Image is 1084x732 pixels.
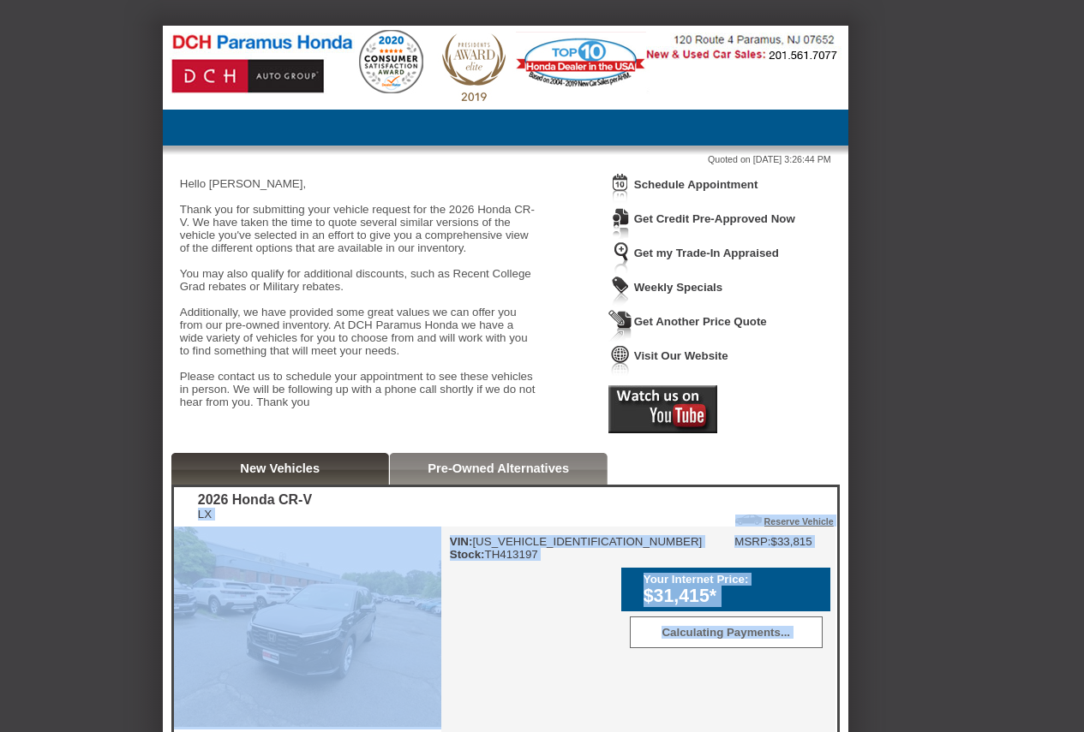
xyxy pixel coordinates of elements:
img: Icon_Youtube2.png [608,385,717,433]
a: Visit Our Website [634,349,728,362]
div: Your Internet Price: [644,573,822,586]
td: MSRP: [734,535,770,548]
div: Calculating Payments... [630,616,823,648]
img: Icon_GetQuote.png [608,310,632,342]
a: Get my Trade-In Appraised [634,247,779,259]
a: Schedule Appointment [634,178,758,191]
img: 2026 Honda CR-V [174,527,441,727]
img: Icon_ScheduleAppointment.png [608,173,632,205]
img: Icon_VisitWebsite.png [608,344,632,376]
div: Quoted on [DATE] 3:26:44 PM [180,154,831,164]
div: $31,415* [644,586,822,607]
img: Icon_TradeInAppraisal.png [608,241,632,273]
a: New Vehicles [240,461,320,475]
img: Icon_WeeklySpecials.png [608,276,632,307]
div: Hello [PERSON_NAME], Thank you for submitting your vehicle request for the 2026 Honda CR-V. We ha... [180,164,540,421]
img: Icon_CreditApproval.png [608,207,632,239]
a: Pre-Owned Alternatives [428,461,569,475]
div: LX [198,508,312,521]
a: Get Credit Pre-Approved Now [634,212,795,225]
b: Stock: [450,548,485,561]
img: Icon_ReserveVehicleCar.png [735,515,762,525]
div: 2026 Honda CR-V [198,492,312,508]
a: Get Another Price Quote [634,315,767,328]
a: Reserve Vehicle [764,516,834,527]
a: Weekly Specials [634,281,722,294]
b: VIN: [450,535,473,548]
div: [US_VEHICLE_IDENTIFICATION_NUMBER] TH413197 [450,535,703,561]
td: $33,815 [771,535,812,548]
